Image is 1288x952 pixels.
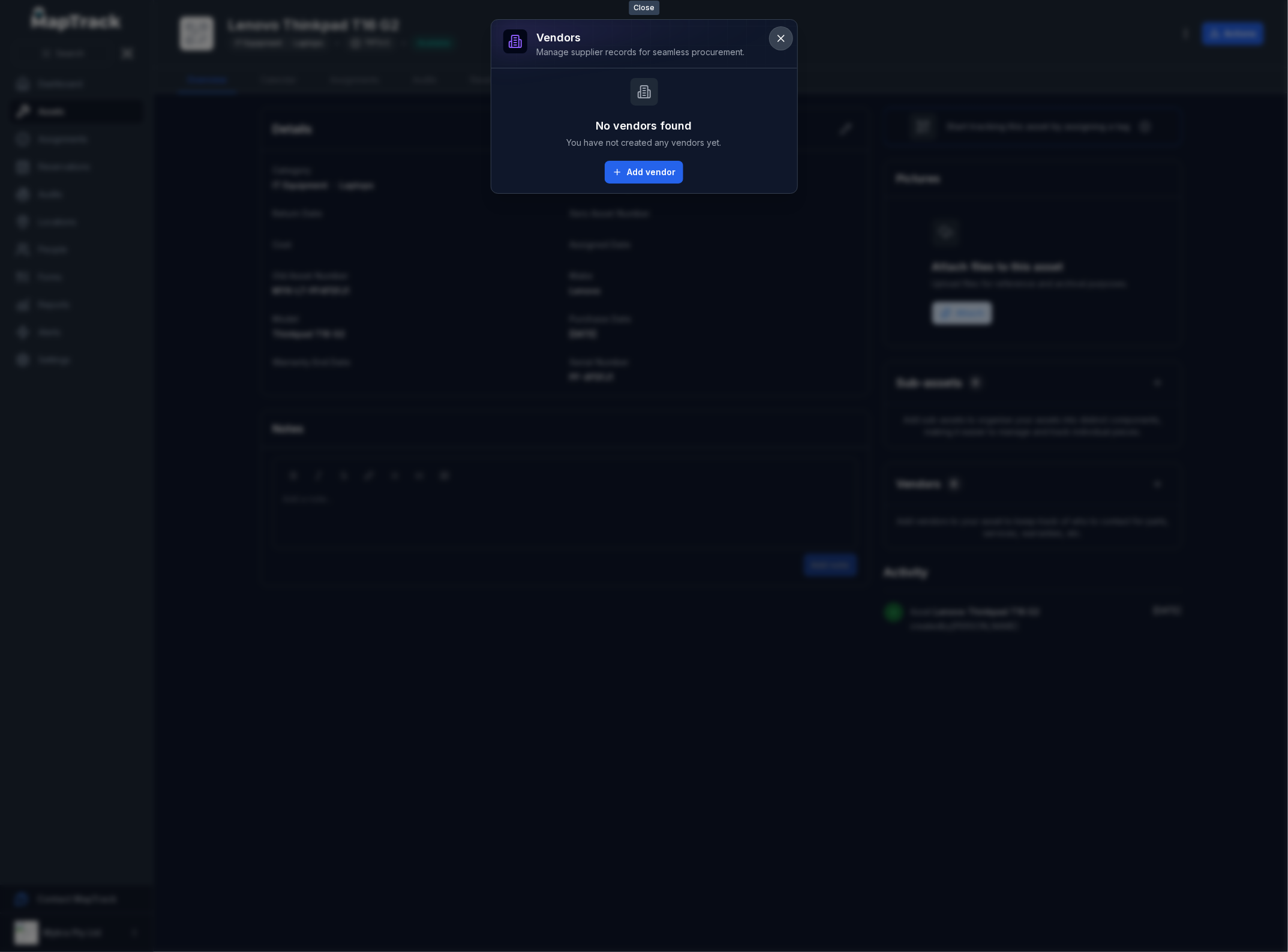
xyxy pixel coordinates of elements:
[567,137,722,149] span: You have not created any vendors yet.
[629,1,659,15] span: Close
[537,29,745,46] h3: Vendors
[537,46,745,58] div: Manage supplier records for seamless procurement.
[596,118,692,134] h3: No vendors found
[605,161,683,184] button: Add vendor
